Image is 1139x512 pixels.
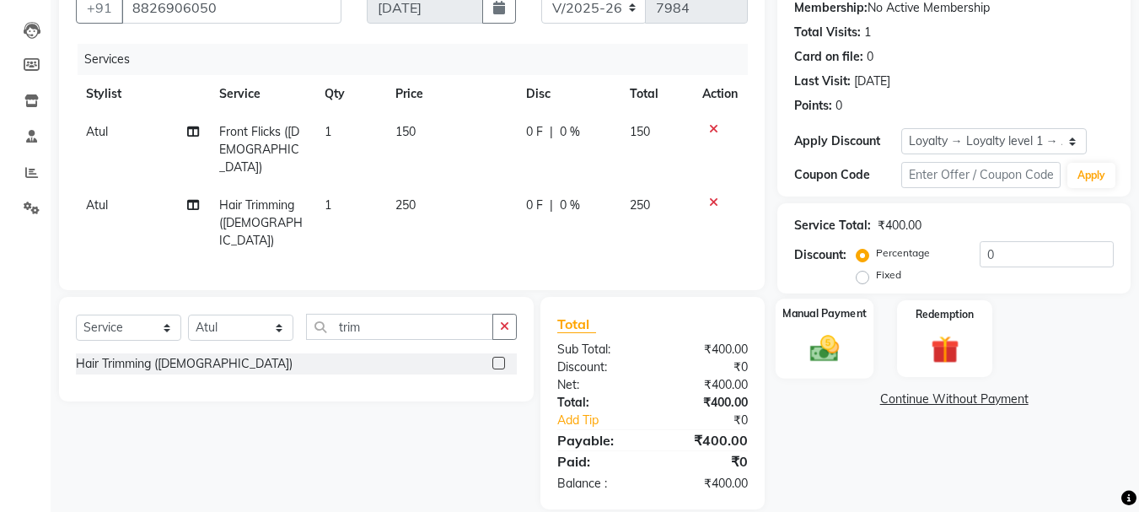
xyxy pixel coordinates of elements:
[916,307,974,322] label: Redemption
[550,123,553,141] span: |
[876,245,930,261] label: Percentage
[671,412,761,429] div: ₹0
[794,246,846,264] div: Discount:
[864,24,871,41] div: 1
[550,197,553,214] span: |
[653,341,760,358] div: ₹400.00
[692,75,748,113] th: Action
[76,355,293,373] div: Hair Trimming ([DEMOGRAPHIC_DATA])
[78,44,760,75] div: Services
[630,124,650,139] span: 150
[385,75,516,113] th: Price
[545,394,653,412] div: Total:
[867,48,873,66] div: 0
[395,197,416,213] span: 250
[653,430,760,450] div: ₹400.00
[545,376,653,394] div: Net:
[526,197,543,214] span: 0 F
[545,341,653,358] div: Sub Total:
[209,75,315,113] th: Service
[545,430,653,450] div: Payable:
[653,376,760,394] div: ₹400.00
[86,124,108,139] span: Atul
[782,305,867,321] label: Manual Payment
[516,75,620,113] th: Disc
[835,97,842,115] div: 0
[653,451,760,472] div: ₹0
[794,48,863,66] div: Card on file:
[1067,163,1115,188] button: Apply
[86,197,108,213] span: Atul
[545,358,653,376] div: Discount:
[325,197,331,213] span: 1
[876,267,901,283] label: Fixed
[620,75,693,113] th: Total
[545,412,670,429] a: Add Tip
[794,166,900,184] div: Coupon Code
[545,475,653,493] div: Balance :
[653,394,760,412] div: ₹400.00
[325,124,331,139] span: 1
[781,391,1127,408] a: Continue Without Payment
[560,197,580,214] span: 0 %
[801,331,848,365] img: _cash.svg
[557,315,596,333] span: Total
[794,217,871,234] div: Service Total:
[854,73,890,90] div: [DATE]
[878,217,921,234] div: ₹400.00
[794,73,851,90] div: Last Visit:
[922,332,968,367] img: _gift.svg
[653,475,760,493] div: ₹400.00
[794,97,832,115] div: Points:
[560,123,580,141] span: 0 %
[653,358,760,376] div: ₹0
[794,24,861,41] div: Total Visits:
[76,75,209,113] th: Stylist
[314,75,385,113] th: Qty
[630,197,650,213] span: 250
[901,162,1061,188] input: Enter Offer / Coupon Code
[219,197,303,248] span: Hair Trimming ([DEMOGRAPHIC_DATA])
[219,124,299,175] span: Front Flicks ([DEMOGRAPHIC_DATA])
[395,124,416,139] span: 150
[306,314,493,340] input: Search or Scan
[794,132,900,150] div: Apply Discount
[545,451,653,472] div: Paid:
[526,123,543,141] span: 0 F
